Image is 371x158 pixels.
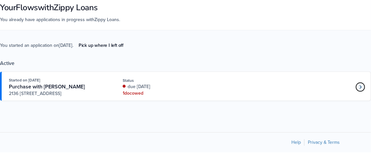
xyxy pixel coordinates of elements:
a: Privacy & Terms [308,140,340,145]
span: 2136 [STREET_ADDRESS] [9,90,108,97]
div: Status [123,78,210,83]
span: Started on [DATE] [9,78,40,82]
a: Loan number 4205815 [356,82,365,92]
a: Help [291,140,301,145]
a: Pick up where I left off [73,40,129,51]
span: Purchase with [PERSON_NAME] [9,83,85,90]
div: due [DATE] [123,83,210,90]
div: 1 doc owed [123,90,210,97]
